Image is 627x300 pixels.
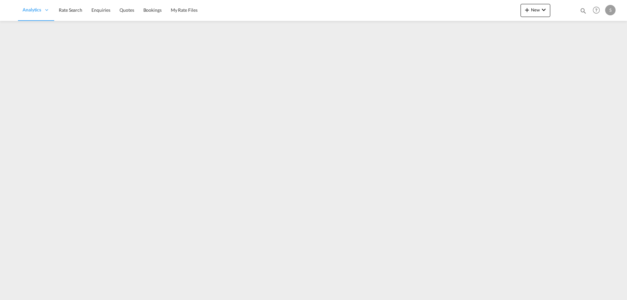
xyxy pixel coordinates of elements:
md-icon: icon-magnify [580,7,587,14]
span: My Rate Files [171,7,198,13]
span: Rate Search [59,7,82,13]
md-icon: icon-plus 400-fg [523,6,531,14]
span: Quotes [120,7,134,13]
div: Help [591,5,605,16]
div: S [605,5,616,15]
span: Help [591,5,602,16]
button: icon-plus 400-fgNewicon-chevron-down [521,4,550,17]
span: Bookings [143,7,162,13]
span: Enquiries [91,7,110,13]
span: Analytics [23,7,41,13]
div: icon-magnify [580,7,587,17]
md-icon: icon-chevron-down [540,6,548,14]
span: New [523,7,548,12]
